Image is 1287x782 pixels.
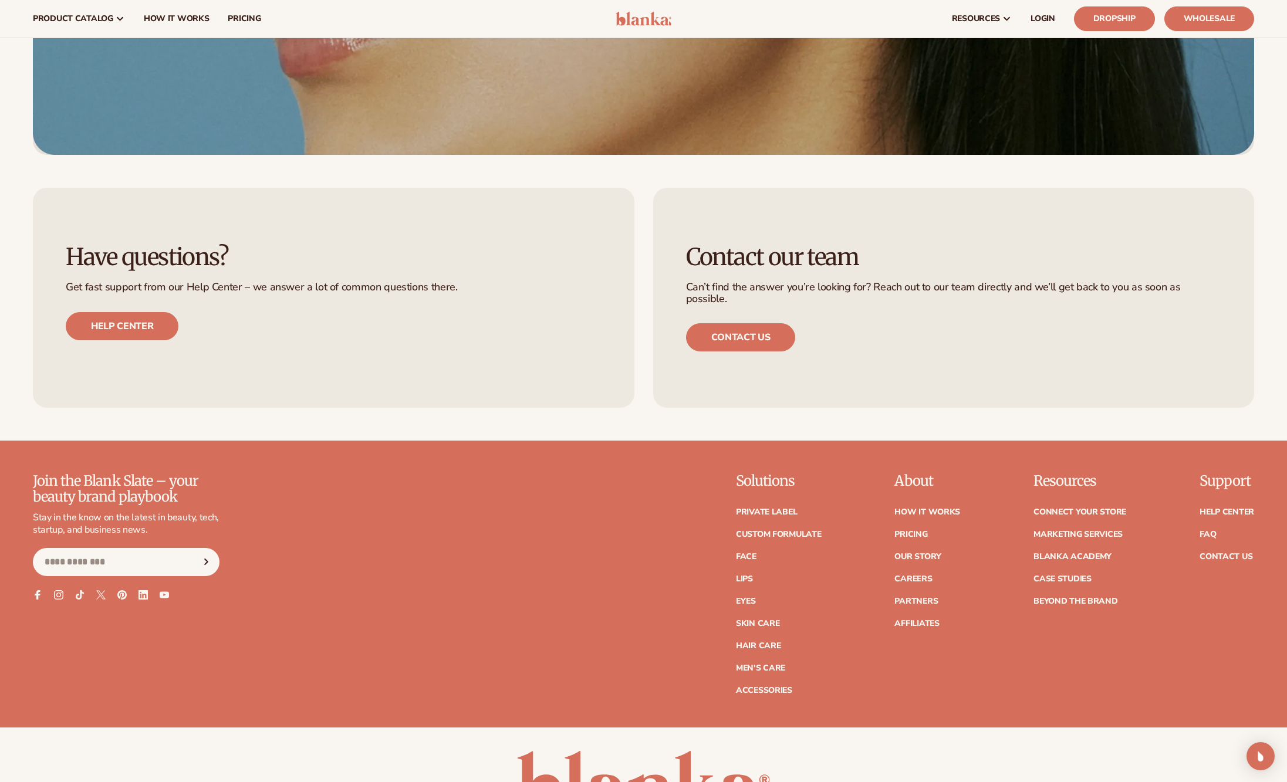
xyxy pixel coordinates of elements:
a: Marketing services [1033,530,1123,539]
a: Men's Care [736,664,785,672]
p: Can’t find the answer you’re looking for? Reach out to our team directly and we’ll get back to yo... [686,282,1222,305]
a: Face [736,553,756,561]
h3: Contact our team [686,244,1222,270]
p: Support [1200,473,1254,489]
a: Beyond the brand [1033,597,1118,605]
p: Join the Blank Slate – your beauty brand playbook [33,473,219,505]
span: pricing [228,14,261,23]
a: Affiliates [894,619,939,628]
a: Blanka Academy [1033,553,1112,561]
a: Wholesale [1164,6,1254,31]
p: Get fast support from our Help Center – we answer a lot of common questions there. [66,282,602,293]
a: Connect your store [1033,508,1126,516]
a: Skin Care [736,619,779,628]
span: How It Works [144,14,210,23]
p: About [894,473,960,489]
img: logo [616,12,671,26]
a: Partners [894,597,938,605]
span: product catalog [33,14,113,23]
span: LOGIN [1031,14,1055,23]
a: Contact Us [1200,553,1252,561]
a: FAQ [1200,530,1216,539]
a: Case Studies [1033,575,1092,583]
span: resources [952,14,1000,23]
h3: Have questions? [66,244,602,270]
a: Eyes [736,597,756,605]
a: Pricing [894,530,927,539]
a: Custom formulate [736,530,822,539]
a: Careers [894,575,932,583]
a: Accessories [736,686,792,695]
a: Dropship [1074,6,1155,31]
a: Private label [736,508,797,516]
a: How It Works [894,508,960,516]
a: Lips [736,575,753,583]
a: Help center [66,312,178,340]
button: Subscribe [193,548,219,576]
p: Stay in the know on the latest in beauty, tech, startup, and business news. [33,512,219,536]
div: Open Intercom Messenger [1247,742,1275,770]
a: Hair Care [736,642,781,650]
a: Contact us [686,323,796,351]
a: Our Story [894,553,941,561]
p: Resources [1033,473,1126,489]
p: Solutions [736,473,822,489]
a: Help Center [1200,508,1254,516]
